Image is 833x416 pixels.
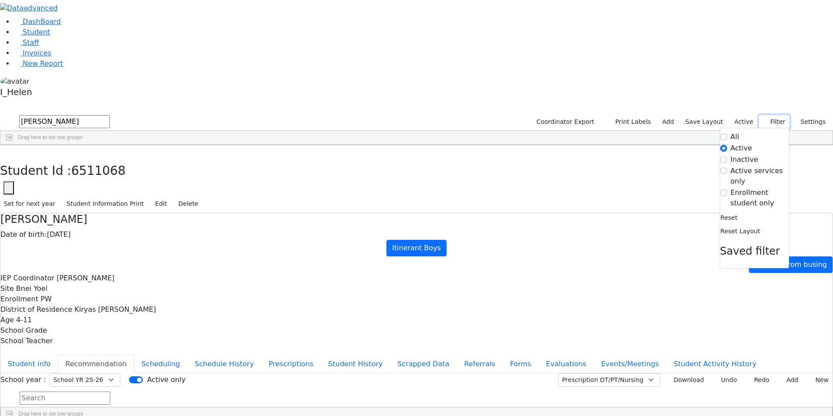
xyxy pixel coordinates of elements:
[57,274,115,282] span: [PERSON_NAME]
[187,355,261,373] button: Schedule History
[74,305,156,314] span: Kiryas [PERSON_NAME]
[731,154,759,165] label: Inactive
[23,38,39,47] span: Staff
[720,245,780,257] span: Saved filter
[664,373,708,387] button: Download
[0,273,54,283] label: IEP Coordinator
[531,115,598,129] button: Coordinator Export
[731,188,789,208] label: Enrollment student only
[0,304,72,315] label: District of Residence
[0,325,47,336] label: School Grade
[41,295,51,303] span: PW
[16,284,47,293] span: Bnei Yoel
[731,166,789,187] label: Active services only
[720,145,727,152] input: Active
[134,355,187,373] button: Scheduling
[720,167,727,174] input: Active services only
[502,355,538,373] button: Forms
[18,134,83,140] span: Drag here to set row groups
[0,315,14,325] label: Age
[261,355,321,373] button: Prescriptions
[720,211,738,225] button: Reset
[390,355,457,373] button: Scrapped Data
[321,355,390,373] button: Student History
[63,197,148,211] button: Student Information Print
[605,115,655,129] button: Print Labels
[23,17,61,26] span: DashBoard
[0,336,53,346] label: School Teacher
[23,59,63,68] span: New Report
[0,375,46,385] label: School year :
[0,213,833,226] h4: [PERSON_NAME]
[0,229,47,240] label: Date of birth:
[720,225,761,238] button: Reset Layout
[720,133,727,140] input: All
[0,355,58,373] button: Student info
[71,164,126,178] span: 6511068
[731,115,757,129] label: Active
[720,128,789,269] div: Settings
[16,316,32,324] span: 4-11
[681,115,727,129] button: Save Layout
[745,373,773,387] button: Redo
[58,355,134,373] button: Recommendation
[457,355,502,373] button: Referrals
[777,373,802,387] button: Add
[711,373,741,387] button: Undo
[594,355,666,373] button: Events/Meetings
[14,17,61,26] a: DashBoard
[731,132,739,142] label: All
[749,256,833,273] a: Remove from busing
[14,49,51,57] a: Invoices
[720,156,727,163] input: Inactive
[14,38,39,47] a: Staff
[0,283,14,294] label: Site
[147,375,185,385] label: Active only
[806,373,833,387] button: New
[19,115,110,128] input: Search
[14,28,50,36] a: Student
[720,189,727,196] input: Enrollment student only
[789,115,830,129] button: Settings
[538,355,594,373] button: Evaluations
[755,260,827,269] span: Remove from busing
[23,49,51,57] span: Invoices
[0,229,833,240] div: [DATE]
[20,392,110,405] input: Search
[0,294,38,304] label: Enrollment
[151,197,171,211] button: Edit
[23,28,50,36] span: Student
[386,240,447,256] a: Itinerant Boys
[174,197,202,211] button: Delete
[658,115,678,129] a: Add
[666,355,764,373] button: Student Activity History
[759,115,789,129] button: Filter
[14,59,63,68] a: New Report
[731,143,752,153] label: Active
